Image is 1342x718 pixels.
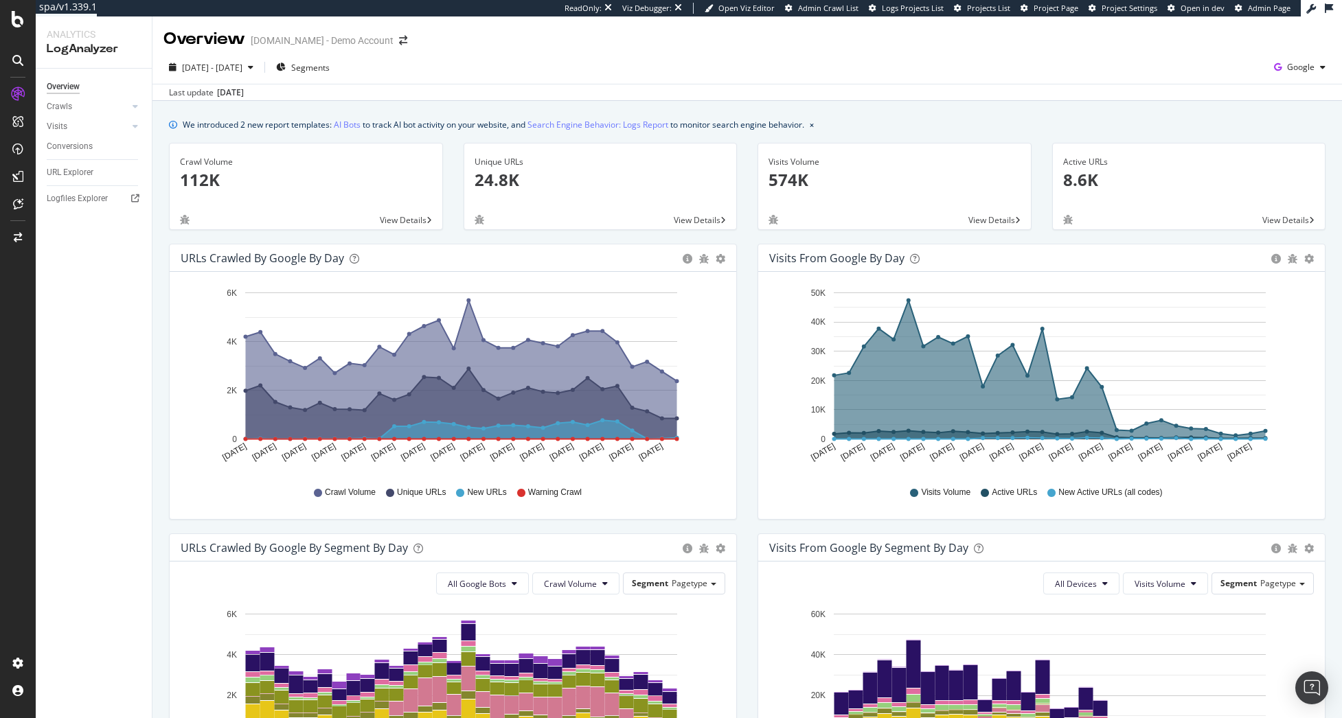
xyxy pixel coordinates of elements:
[1287,61,1315,73] span: Google
[1226,441,1253,463] text: [DATE]
[699,254,709,264] div: bug
[839,441,867,463] text: [DATE]
[527,117,668,132] a: Search Engine Behavior: Logs Report
[1248,3,1290,13] span: Admin Page
[251,441,278,463] text: [DATE]
[47,119,67,134] div: Visits
[988,441,1015,463] text: [DATE]
[1102,3,1157,13] span: Project Settings
[1304,254,1314,264] div: gear
[181,541,408,555] div: URLs Crawled by Google By Segment By Day
[475,168,727,192] p: 24.8K
[769,283,1309,474] svg: A chart.
[898,441,926,463] text: [DATE]
[47,100,128,114] a: Crawls
[992,487,1037,498] span: Active URLs
[1288,254,1297,264] div: bug
[1106,441,1134,463] text: [DATE]
[181,251,344,265] div: URLs Crawled by Google by day
[467,487,506,498] span: New URLs
[1089,3,1157,14] a: Project Settings
[334,117,361,132] a: AI Bots
[672,577,707,589] span: Pagetype
[1220,577,1257,589] span: Segment
[182,62,242,73] span: [DATE] - [DATE]
[47,80,80,94] div: Overview
[798,3,858,13] span: Admin Crawl List
[811,610,826,619] text: 60K
[181,283,720,474] svg: A chart.
[1063,168,1315,192] p: 8.6K
[369,441,397,463] text: [DATE]
[310,441,337,463] text: [DATE]
[183,117,804,132] div: We introduced 2 new report templates: to track AI bot activity on your website, and to monitor se...
[1063,215,1073,224] div: bug
[921,487,970,498] span: Visits Volume
[180,168,432,192] p: 112K
[180,156,432,168] div: Crawl Volume
[1137,441,1164,463] text: [DATE]
[227,288,237,298] text: 6K
[47,80,142,94] a: Overview
[1288,544,1297,553] div: bug
[821,435,826,444] text: 0
[532,572,619,594] button: Crawl Volume
[475,215,484,224] div: bug
[1262,214,1309,226] span: View Details
[716,544,725,553] div: gear
[809,441,837,463] text: [DATE]
[1271,254,1281,264] div: circle-info
[811,318,826,327] text: 40K
[869,441,896,463] text: [DATE]
[1196,441,1223,463] text: [DATE]
[399,441,427,463] text: [DATE]
[1043,572,1119,594] button: All Devices
[578,441,605,463] text: [DATE]
[169,86,244,99] div: Last update
[683,544,692,553] div: circle-info
[47,27,141,41] div: Analytics
[1168,3,1225,14] a: Open in dev
[565,3,602,14] div: ReadOnly:
[1260,577,1296,589] span: Pagetype
[380,214,427,226] span: View Details
[1077,441,1104,463] text: [DATE]
[47,139,142,154] a: Conversions
[1055,578,1097,590] span: All Devices
[1021,3,1078,14] a: Project Page
[705,3,775,14] a: Open Viz Editor
[232,435,237,444] text: 0
[47,139,93,154] div: Conversions
[622,3,672,14] div: Viz Debugger:
[769,541,968,555] div: Visits from Google By Segment By Day
[769,156,1021,168] div: Visits Volume
[163,27,245,51] div: Overview
[632,577,668,589] span: Segment
[47,165,93,180] div: URL Explorer
[488,441,516,463] text: [DATE]
[968,214,1015,226] span: View Details
[811,691,826,701] text: 20K
[163,56,259,78] button: [DATE] - [DATE]
[397,487,446,498] span: Unique URLs
[674,214,720,226] span: View Details
[399,36,407,45] div: arrow-right-arrow-left
[340,441,367,463] text: [DATE]
[459,441,486,463] text: [DATE]
[220,441,248,463] text: [DATE]
[806,115,817,135] button: close banner
[1181,3,1225,13] span: Open in dev
[882,3,944,13] span: Logs Projects List
[699,544,709,553] div: bug
[227,337,237,347] text: 4K
[169,117,1326,132] div: info banner
[475,156,727,168] div: Unique URLs
[227,691,237,701] text: 2K
[325,487,376,498] span: Crawl Volume
[1123,572,1208,594] button: Visits Volume
[967,3,1010,13] span: Projects List
[436,572,529,594] button: All Google Bots
[544,578,597,590] span: Crawl Volume
[47,165,142,180] a: URL Explorer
